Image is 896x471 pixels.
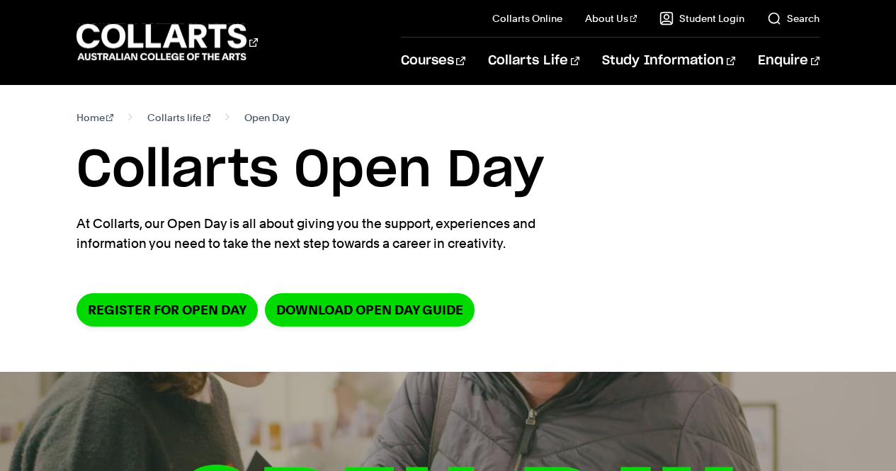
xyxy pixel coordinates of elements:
a: Courses [401,38,465,84]
a: Home [76,108,114,127]
a: Collarts Online [492,11,562,25]
span: Open Day [244,108,290,127]
a: Enquire [758,38,820,84]
a: Register for Open Day [76,293,258,327]
a: Collarts Life [488,38,579,84]
a: Study Information [602,38,735,84]
a: Student Login [659,11,744,25]
a: Search [767,11,820,25]
p: At Collarts, our Open Day is all about giving you the support, experiences and information you ne... [76,214,594,254]
a: DOWNLOAD OPEN DAY GUIDE [265,293,475,327]
a: Collarts life [147,108,210,127]
h1: Collarts Open Day [76,139,820,203]
div: Go to homepage [76,22,258,62]
a: About Us [585,11,637,25]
